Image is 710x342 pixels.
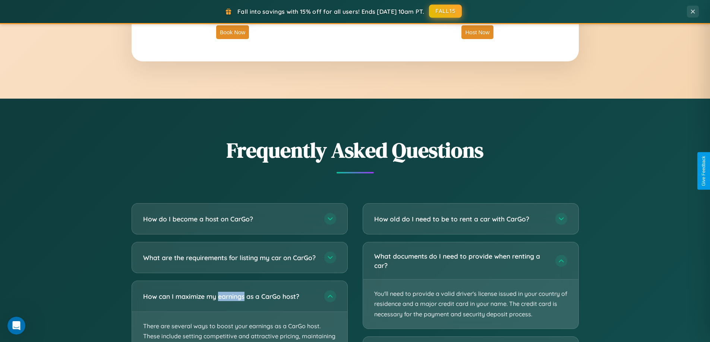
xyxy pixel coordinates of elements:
h3: What are the requirements for listing my car on CarGo? [143,253,317,262]
span: Fall into savings with 15% off for all users! Ends [DATE] 10am PT. [237,8,424,15]
iframe: Intercom live chat [7,317,25,335]
div: Give Feedback [701,156,706,186]
h2: Frequently Asked Questions [132,136,579,164]
button: FALL15 [429,4,462,18]
button: Book Now [216,25,249,39]
p: You'll need to provide a valid driver's license issued in your country of residence and a major c... [363,279,578,329]
h3: What documents do I need to provide when renting a car? [374,252,548,270]
h3: How do I become a host on CarGo? [143,214,317,224]
h3: How can I maximize my earnings as a CarGo host? [143,292,317,301]
button: Host Now [461,25,493,39]
h3: How old do I need to be to rent a car with CarGo? [374,214,548,224]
